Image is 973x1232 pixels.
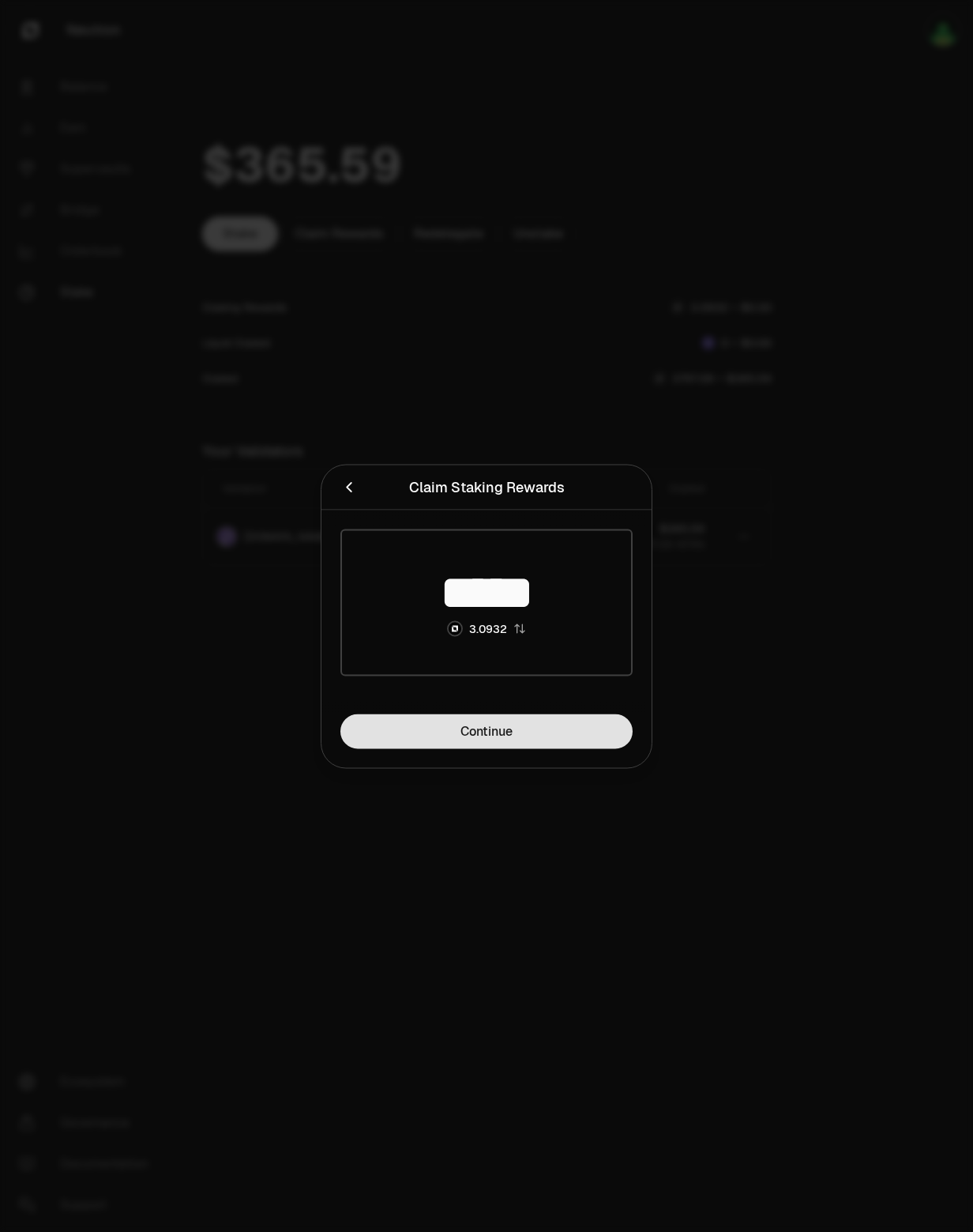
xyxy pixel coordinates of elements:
[340,476,358,498] button: Close
[409,476,565,498] div: Claim Staking Rewards
[447,620,526,636] button: NTRN Logo3.0932
[469,620,507,636] div: 3.0932
[449,622,461,635] img: NTRN Logo
[340,714,633,748] a: Continue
